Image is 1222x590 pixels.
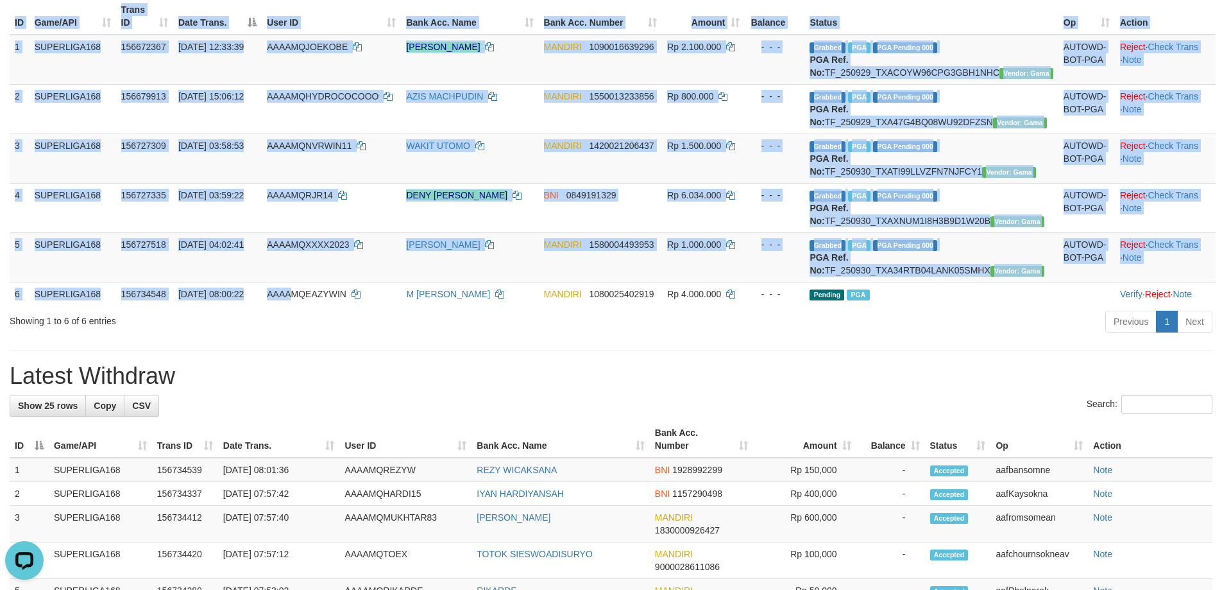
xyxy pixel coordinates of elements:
a: Copy [85,395,124,417]
th: ID: activate to sort column descending [10,421,49,458]
span: Vendor URL: https://trx31.1velocity.biz [982,167,1036,178]
td: 3 [10,134,30,183]
span: Accepted [930,489,969,500]
td: · · [1115,232,1216,282]
span: Copy 1830000926427 to clipboard [655,525,720,535]
span: 156727309 [121,141,166,151]
td: Rp 600,000 [753,506,856,542]
span: Rp 4.000.000 [667,289,721,299]
span: PGA Pending [873,42,937,53]
b: PGA Ref. No: [810,252,848,275]
span: Marked by aafromsomean [847,290,869,300]
span: Vendor URL: https://trx31.1velocity.biz [990,216,1044,227]
td: 156734337 [152,482,218,506]
td: aafchournsokneav [990,542,1088,579]
td: 1 [10,458,49,482]
span: PGA Pending [873,191,937,202]
a: [PERSON_NAME] [406,239,480,250]
div: - - - [750,288,800,300]
td: TF_250930_TXAXNUM1I8H3B9D1W20B [804,183,1058,232]
span: Copy 1420021206437 to clipboard [589,141,654,151]
a: Check Trans [1148,141,1199,151]
span: Rp 1.000.000 [667,239,721,250]
span: Marked by aafsengchandara [848,42,870,53]
span: [DATE] 08:00:22 [178,289,244,299]
th: User ID: activate to sort column ascending [339,421,471,458]
span: Copy 1157290498 to clipboard [672,489,722,499]
a: M [PERSON_NAME] [406,289,490,299]
a: Check Trans [1148,190,1199,200]
span: [DATE] 04:02:41 [178,239,244,250]
span: MANDIRI [655,512,693,523]
td: 2 [10,84,30,134]
a: WAKIT UTOMO [406,141,470,151]
td: AAAAMQHARDI15 [339,482,471,506]
span: PGA Pending [873,240,937,251]
td: - [856,482,925,506]
span: Copy 1090016639296 to clipboard [589,42,654,52]
span: AAAAMQJOEKOBE [267,42,348,52]
td: Rp 150,000 [753,458,856,482]
td: - [856,506,925,542]
td: [DATE] 08:01:36 [218,458,340,482]
span: AAAAMQNVRWIN11 [267,141,352,151]
a: Note [1123,203,1142,213]
span: Rp 1.500.000 [667,141,721,151]
a: DENY [PERSON_NAME] [406,190,507,200]
td: TF_250929_TXA47G4BQ08WU92DFZSN [804,84,1058,134]
a: Check Trans [1148,91,1199,101]
a: Note [1123,104,1142,114]
td: SUPERLIGA168 [49,482,152,506]
td: 156734420 [152,542,218,579]
label: Search: [1087,395,1212,414]
td: 5 [10,232,30,282]
td: SUPERLIGA168 [30,183,116,232]
a: Note [1173,289,1192,299]
td: SUPERLIGA168 [49,542,152,579]
td: · · [1115,84,1216,134]
a: Show 25 rows [10,395,86,417]
a: [PERSON_NAME] [406,42,480,52]
a: Previous [1105,311,1157,333]
th: Bank Acc. Number: activate to sort column ascending [650,421,753,458]
span: AAAAMQXXXX2023 [267,239,349,250]
span: Marked by aafromsomean [848,141,870,152]
td: SUPERLIGA168 [49,458,152,482]
b: PGA Ref. No: [810,104,848,127]
input: Search: [1121,395,1212,414]
b: PGA Ref. No: [810,55,848,78]
span: Vendor URL: https://trx31.1velocity.biz [999,68,1053,79]
span: 156734548 [121,289,166,299]
td: TF_250930_TXATI99LLVZFN7NJFCY1 [804,134,1058,183]
span: BNI [655,465,670,475]
span: Grabbed [810,92,845,103]
a: Note [1093,549,1112,559]
td: [DATE] 07:57:40 [218,506,340,542]
button: Open LiveChat chat widget [5,5,44,44]
td: AUTOWD-BOT-PGA [1058,134,1115,183]
th: Trans ID: activate to sort column ascending [152,421,218,458]
a: Note [1123,252,1142,263]
a: [PERSON_NAME] [477,512,550,523]
td: 1 [10,35,30,85]
td: Rp 100,000 [753,542,856,579]
span: 156727335 [121,190,166,200]
td: SUPERLIGA168 [49,506,152,542]
td: [DATE] 07:57:42 [218,482,340,506]
a: Reject [1120,190,1146,200]
span: Copy 1580004493953 to clipboard [589,239,654,250]
div: Showing 1 to 6 of 6 entries [10,309,500,327]
a: TOTOK SIESWOADISURYO [477,549,592,559]
td: AUTOWD-BOT-PGA [1058,84,1115,134]
td: · · [1115,282,1216,306]
td: Rp 400,000 [753,482,856,506]
span: MANDIRI [544,91,582,101]
span: AAAAMQRJR14 [267,190,333,200]
td: 156734539 [152,458,218,482]
a: Reject [1120,141,1146,151]
a: CSV [124,395,159,417]
th: Amount: activate to sort column ascending [753,421,856,458]
td: AAAAMQTOEX [339,542,471,579]
a: Note [1123,153,1142,164]
td: AAAAMQREZYW [339,458,471,482]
